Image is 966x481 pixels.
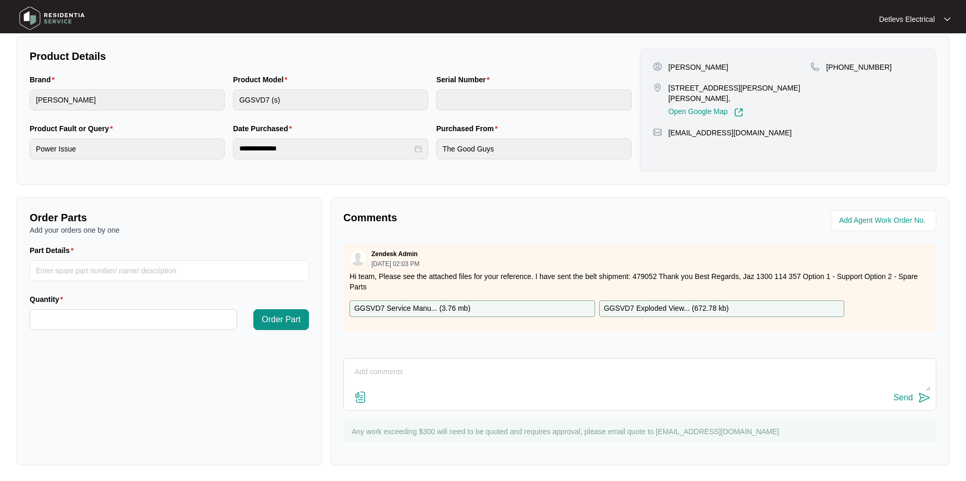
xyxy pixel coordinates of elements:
img: map-pin [810,62,820,71]
input: Serial Number [436,90,632,110]
p: Product Details [30,49,632,64]
span: Order Part [262,313,301,326]
p: [EMAIL_ADDRESS][DOMAIN_NAME] [668,128,792,138]
a: Open Google Map [668,108,743,117]
p: [DATE] 02:03 PM [371,261,419,267]
p: Zendesk Admin [371,250,418,258]
img: file-attachment-doc.svg [354,391,367,403]
p: GGSVD7 Service Manu... ( 3.76 mb ) [354,303,470,314]
label: Purchased From [436,123,502,134]
label: Brand [30,74,59,85]
input: Product Fault or Query [30,138,225,159]
img: user.svg [350,250,366,266]
input: Quantity [30,310,237,330]
p: GGSVD7 Exploded View... ( 672.78 kb ) [604,303,729,314]
button: Order Part [253,309,309,330]
p: [PERSON_NAME] [668,62,728,72]
label: Date Purchased [233,123,296,134]
label: Product Model [233,74,292,85]
label: Serial Number [436,74,494,85]
p: [STREET_ADDRESS][PERSON_NAME][PERSON_NAME], [668,83,811,104]
label: Quantity [30,294,67,305]
p: Hi team, Please see the attached files for your reference. I have sent the belt shipment: 479052 ... [350,271,930,292]
img: send-icon.svg [918,391,931,404]
button: Send [894,391,931,405]
img: residentia service logo [16,3,88,34]
img: dropdown arrow [944,17,950,22]
input: Purchased From [436,138,632,159]
img: user-pin [653,62,662,71]
p: Detlevs Electrical [879,14,935,24]
label: Part Details [30,245,78,256]
input: Product Model [233,90,428,110]
p: Order Parts [30,210,309,225]
input: Add Agent Work Order No. [839,214,930,227]
label: Product Fault or Query [30,123,117,134]
p: [PHONE_NUMBER] [826,62,892,72]
p: Add your orders one by one [30,225,309,235]
img: map-pin [653,128,662,137]
div: Send [894,393,913,402]
input: Brand [30,90,225,110]
img: map-pin [653,83,662,92]
img: Link-External [734,108,743,117]
p: Comments [343,210,633,225]
p: Any work exceeding $300 will need to be quoted and requires approval, please email quote to [EMAI... [352,426,931,437]
input: Date Purchased [239,143,413,154]
input: Part Details [30,260,309,281]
